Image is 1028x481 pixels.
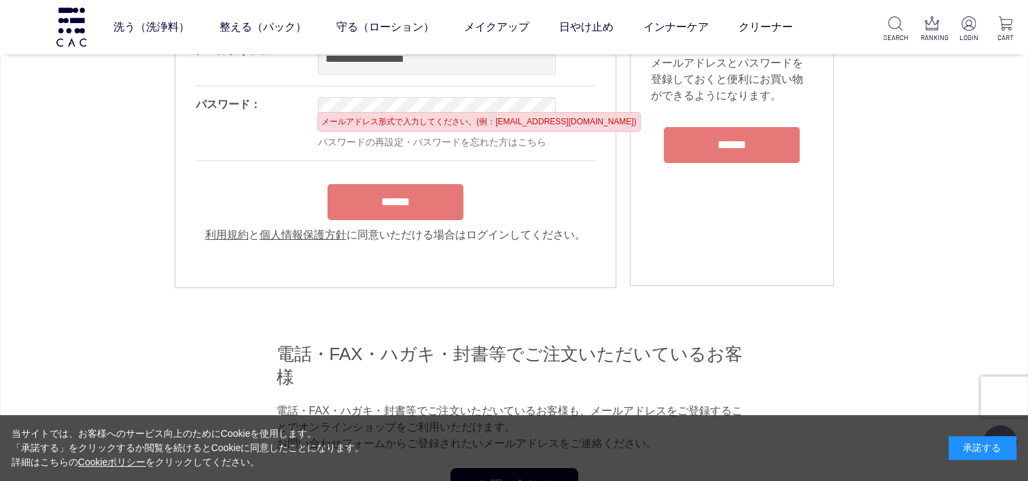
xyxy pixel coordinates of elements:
div: メールアドレス形式で入力してください。(例：[EMAIL_ADDRESS][DOMAIN_NAME]) [317,112,640,132]
a: メイクアップ [463,8,529,46]
a: Cookieポリシー [78,457,146,467]
a: 日やけ止め [559,8,613,46]
a: インナーケア [643,8,708,46]
p: LOGIN [957,33,980,43]
a: 洗う（洗浄料） [113,8,189,46]
div: 承諾する [949,436,1016,460]
a: CART [993,16,1017,43]
a: LOGIN [957,16,980,43]
p: SEARCH [883,33,907,43]
a: 整える（パック） [219,8,306,46]
p: 電話・FAX・ハガキ・封書等でご注文いただいているお客様も、メールアドレスをご登録することでオンラインショップをご利用いただけます。 お問い合わせフォームからご登録されたいメールアドレスをご連絡... [277,403,752,452]
p: CART [993,33,1017,43]
p: RANKING [920,33,944,43]
img: logo [54,7,88,46]
a: クリーナー [738,8,792,46]
a: 守る（ローション） [336,8,433,46]
a: RANKING [920,16,944,43]
label: パスワード： [196,99,261,110]
div: 当サイトでは、お客様へのサービス向上のためにCookieを使用します。 「承諾する」をクリックするか閲覧を続けるとCookieに同意したことになります。 詳細はこちらの をクリックしてください。 [12,427,365,469]
a: 個人情報保護方針 [260,229,347,240]
h2: 電話・FAX・ハガキ・封書等でご注文いただいているお客様 [277,342,752,389]
div: と に同意いただける場合はログインしてください。 [196,227,595,243]
a: パスワードの再設定・パスワードを忘れた方はこちら [318,137,546,147]
a: 利用規約 [205,229,249,240]
a: SEARCH [883,16,907,43]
